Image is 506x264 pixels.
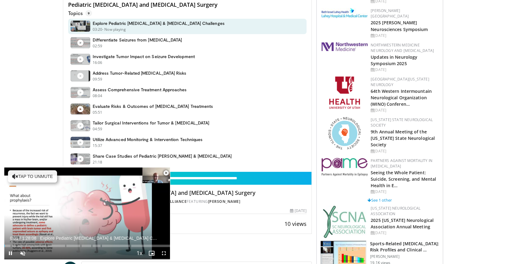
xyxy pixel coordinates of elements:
img: 71a8b48c-8850-4916-bbdd-e2f3ccf11ef9.png.150x105_q85_autocrop_double_scale_upscale_version-0.2.png [328,117,361,149]
p: [PERSON_NAME] [370,254,439,259]
div: Progress Bar [4,245,170,247]
button: Enable picture-in-picture mode [145,247,158,259]
a: Seeing the Whole Patient: Suicide, Screening, and Mental Health in E… [371,170,436,188]
p: 09:59 [93,77,102,82]
a: [US_STATE] Neurological Association [371,206,420,216]
img: e7977282-282c-4444-820d-7cc2733560fd.jpg.150x105_q85_autocrop_double_scale_upscale_version-0.2.jpg [322,8,368,18]
button: Unmute [17,247,29,259]
a: 64th Western Intermountain Neurological Organization (WINO) Conferen… [371,88,432,107]
p: 15:37 [93,143,102,148]
h4: Utilize Advanced Monitoring & Intervention Techniques [93,137,203,142]
p: 21:18 [93,160,102,165]
video-js: Video Player [4,167,170,260]
div: [DATE] [290,208,307,214]
p: 08:04 [93,93,102,99]
h4: Address Tumor-Related [MEDICAL_DATA] Risks [93,70,187,76]
p: 03:20 [93,27,102,32]
p: Topics [68,10,92,16]
p: 04:59 [93,126,102,132]
a: [PERSON_NAME] [208,199,241,204]
div: [DATE] [371,33,438,38]
h4: Evaluate Risks & Outcomes of [MEDICAL_DATA] Treatments [93,104,213,109]
a: Northwestern Medicine Neurology and [MEDICAL_DATA] [371,42,434,53]
p: 16:06 [93,60,102,65]
p: 02:59 [93,43,102,49]
span: Explore Pediatric [MEDICAL_DATA] & [MEDICAL_DATA] Challenges [40,235,157,241]
a: [US_STATE] State Neurological Society [371,117,433,128]
span: / [20,236,21,241]
button: Playback Rate [133,247,145,259]
button: Pause [4,247,17,259]
a: [PERSON_NAME][GEOGRAPHIC_DATA] [371,8,409,19]
img: f6362829-b0a3-407d-a044-59546adfd345.png.150x105_q85_autocrop_double_scale_upscale_version-0.2.png [329,77,360,109]
div: [DATE] [371,189,438,195]
h4: Assess Comprehensive Treatment Approaches [93,87,187,93]
span: 9 [85,10,92,16]
h4: Tailor Surgical Interventions for Tumor & [MEDICAL_DATA] [93,120,210,126]
button: Fullscreen [158,247,170,259]
a: Partners Against Mortality in [MEDICAL_DATA] [371,158,432,169]
img: b123db18-9392-45ae-ad1d-42c3758a27aa.jpg.150x105_q85_autocrop_double_scale_upscale_version-0.2.jpg [323,206,366,238]
a: See 1 other [368,197,392,203]
p: 05:51 [93,110,102,115]
div: [DATE] [371,148,438,154]
span: Comments 0 [63,249,312,257]
span: 0:01 [10,236,18,241]
span: 10 views [284,220,307,227]
button: Close [160,167,172,179]
h4: Explore Pediatric [MEDICAL_DATA] & [MEDICAL_DATA] Challenges [93,21,225,26]
h4: Pediatric [MEDICAL_DATA] and [MEDICAL_DATA] Surgery [107,190,307,196]
span: 1:28:08 [22,236,37,241]
a: [GEOGRAPHIC_DATA][US_STATE] Neurology [371,77,429,87]
h4: Share Case Studies of Pediatric [PERSON_NAME] & [MEDICAL_DATA] [93,153,232,159]
h4: Differentiate Seizures from [MEDICAL_DATA] [93,37,182,43]
h3: Sports-Related [MEDICAL_DATA]: Risk Profiles and Clinical … [370,241,439,253]
p: - Now playing [102,27,126,32]
img: 2a462fb6-9365-492a-ac79-3166a6f924d8.png.150x105_q85_autocrop_double_scale_upscale_version-0.2.jpg [322,42,368,51]
div: [DATE] [371,67,438,73]
h4: Investigate Tumor Impact on Seizure Development [93,54,195,59]
img: eb8b354f-837c-42f6-ab3d-1e8ded9eaae7.png.150x105_q85_autocrop_double_scale_upscale_version-0.2.png [322,158,368,176]
div: By FEATURING [107,199,307,204]
div: [DATE] [371,230,438,236]
h4: Pediatric [MEDICAL_DATA] and [MEDICAL_DATA] Surgery [68,2,307,8]
button: Tap to unmute [8,170,57,183]
a: 2025 [PERSON_NAME] Neurosciences Symposium [371,20,428,32]
div: [DATE] [371,108,438,113]
a: 2025 [US_STATE] Neurological Association Annual Meeting [371,217,434,230]
a: Updates in Neurology Symposium 2025 [371,54,417,66]
a: 9th Annual Meeting of the [US_STATE] State Neurological Society [371,129,435,148]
